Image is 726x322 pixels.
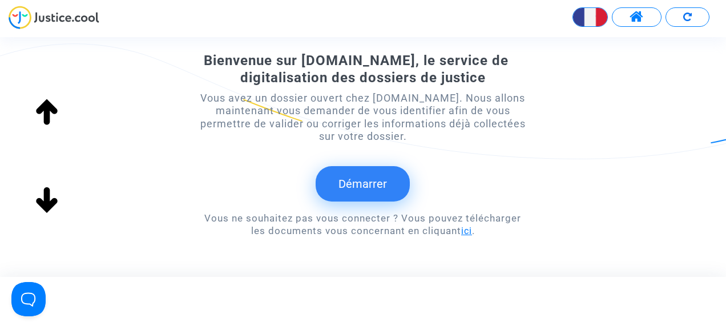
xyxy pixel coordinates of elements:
span: Bienvenue sur [DOMAIN_NAME], le service de digitalisation des dossiers de justice [204,53,509,86]
button: Changer la langue [572,7,608,27]
button: Accéder à mon espace utilisateur [612,7,662,27]
iframe: Help Scout Beacon - Open [11,282,46,316]
img: jc-logo.svg [9,6,99,29]
img: Recommencer le formulaire [683,13,692,21]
